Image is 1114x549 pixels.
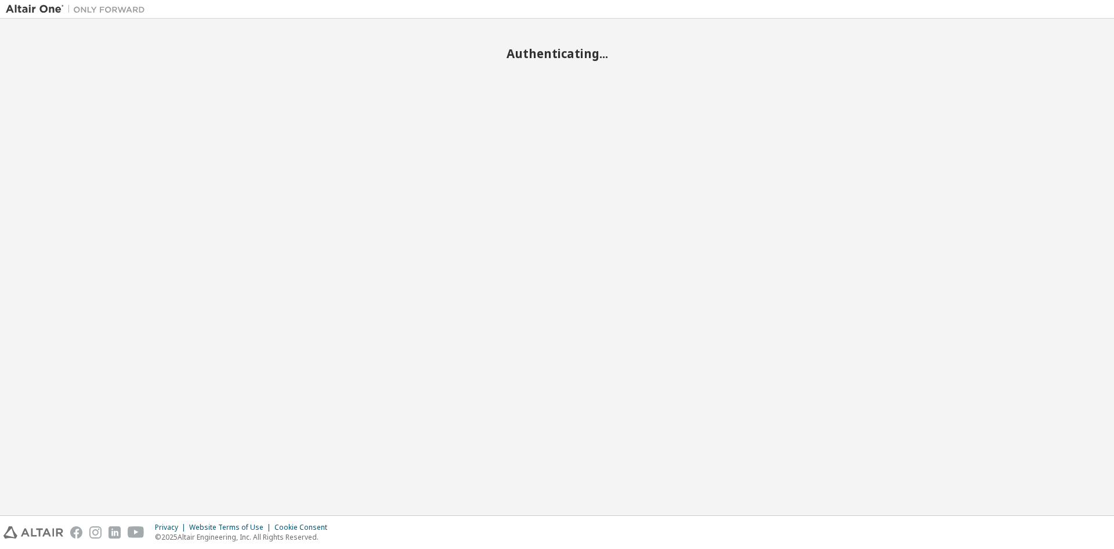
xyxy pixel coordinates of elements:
[70,526,82,539] img: facebook.svg
[3,526,63,539] img: altair_logo.svg
[89,526,102,539] img: instagram.svg
[274,523,334,532] div: Cookie Consent
[6,46,1108,61] h2: Authenticating...
[189,523,274,532] div: Website Terms of Use
[155,523,189,532] div: Privacy
[108,526,121,539] img: linkedin.svg
[128,526,144,539] img: youtube.svg
[155,532,334,542] p: © 2025 Altair Engineering, Inc. All Rights Reserved.
[6,3,151,15] img: Altair One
